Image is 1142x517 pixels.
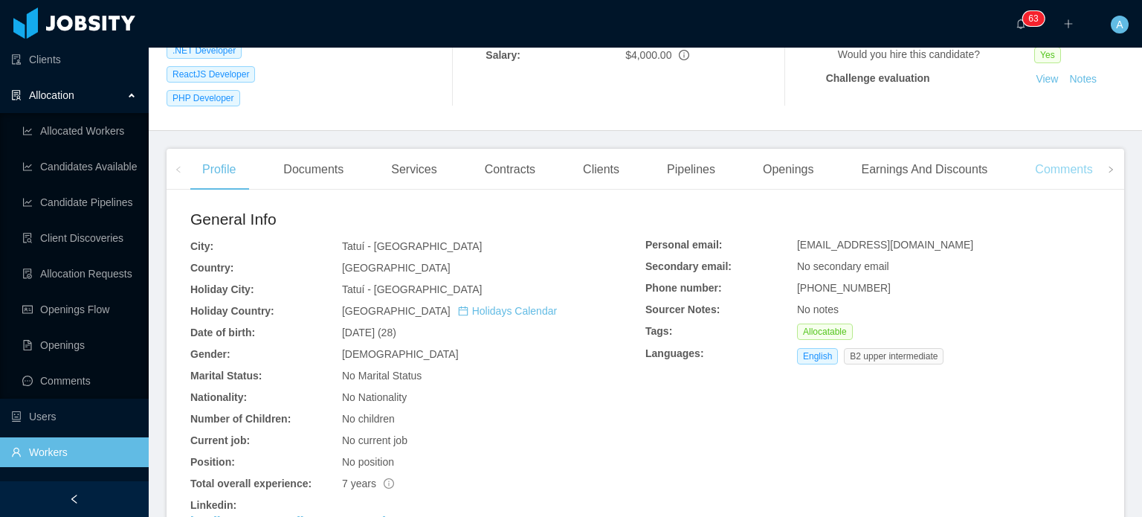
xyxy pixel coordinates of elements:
[190,149,248,190] div: Profile
[679,50,689,60] span: info-circle
[458,306,468,316] i: icon: calendar
[11,90,22,100] i: icon: solution
[190,391,247,403] b: Nationality:
[167,90,240,106] span: PHP Developer
[342,391,407,403] span: No Nationality
[190,327,255,338] b: Date of birth:
[342,262,451,274] span: [GEOGRAPHIC_DATA]
[797,260,889,272] span: No secondary email
[342,327,396,338] span: [DATE] (28)
[22,259,137,289] a: icon: file-doneAllocation Requests
[571,149,631,190] div: Clients
[342,348,459,360] span: [DEMOGRAPHIC_DATA]
[1063,71,1103,89] button: Notes
[797,239,973,251] span: [EMAIL_ADDRESS][DOMAIN_NAME]
[22,330,137,360] a: icon: file-textOpenings
[342,434,407,446] span: No current job
[1033,11,1039,26] p: 3
[190,305,274,317] b: Holiday Country:
[22,295,137,324] a: icon: idcardOpenings Flow
[190,434,250,446] b: Current job:
[190,456,235,468] b: Position:
[645,304,720,315] b: Sourcer Notes:
[838,47,1034,62] div: Would you hire this candidate?
[379,149,448,190] div: Services
[271,149,355,190] div: Documents
[645,260,732,272] b: Secondary email:
[1107,166,1114,173] i: icon: right
[797,304,839,315] span: No notes
[167,66,255,83] span: ReactJS Developer
[190,283,254,295] b: Holiday City:
[175,166,182,173] i: icon: left
[11,402,137,431] a: icon: robotUsers
[1023,149,1104,190] div: Comments
[751,149,826,190] div: Openings
[1016,19,1026,29] i: icon: bell
[342,240,483,252] span: Tatuí - [GEOGRAPHIC_DATA]
[1063,19,1074,29] i: icon: plus
[1022,11,1044,26] sup: 63
[1116,16,1123,33] span: A
[645,239,723,251] b: Personal email:
[1030,73,1063,85] a: View
[797,282,891,294] span: [PHONE_NUMBER]
[625,49,671,61] span: $4,000.00
[458,305,557,317] a: icon: calendarHolidays Calendar
[473,149,547,190] div: Contracts
[190,413,291,425] b: Number of Children:
[190,348,230,360] b: Gender:
[11,45,137,74] a: icon: auditClients
[22,116,137,146] a: icon: line-chartAllocated Workers
[826,72,930,84] strong: Challenge evaluation
[342,456,394,468] span: No position
[190,478,312,489] b: Total overall experience:
[190,499,236,511] b: Linkedin:
[645,282,722,294] b: Phone number:
[1028,11,1033,26] p: 6
[655,149,727,190] div: Pipelines
[342,305,557,317] span: [GEOGRAPHIC_DATA]
[342,283,483,295] span: Tatuí - [GEOGRAPHIC_DATA]
[190,262,233,274] b: Country:
[342,478,394,489] span: 7 years
[22,366,137,396] a: icon: messageComments
[797,348,838,365] span: English
[29,89,74,101] span: Allocation
[22,187,137,217] a: icon: line-chartCandidate Pipelines
[190,208,645,231] h2: General Info
[11,437,137,467] a: icon: userWorkers
[645,347,704,359] b: Languages:
[485,49,520,61] b: Salary:
[797,324,853,340] span: Allocatable
[384,478,394,489] span: info-circle
[190,370,262,382] b: Marital Status:
[1034,47,1061,63] span: Yes
[167,42,242,59] span: .NET Developer
[11,473,137,503] a: icon: profile
[22,223,137,253] a: icon: file-searchClient Discoveries
[22,152,137,182] a: icon: line-chartCandidates Available
[844,348,943,365] span: B2 upper intermediate
[849,149,999,190] div: Earnings And Discounts
[645,325,672,337] b: Tags:
[342,370,422,382] span: No Marital Status
[342,413,395,425] span: No children
[190,240,213,252] b: City:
